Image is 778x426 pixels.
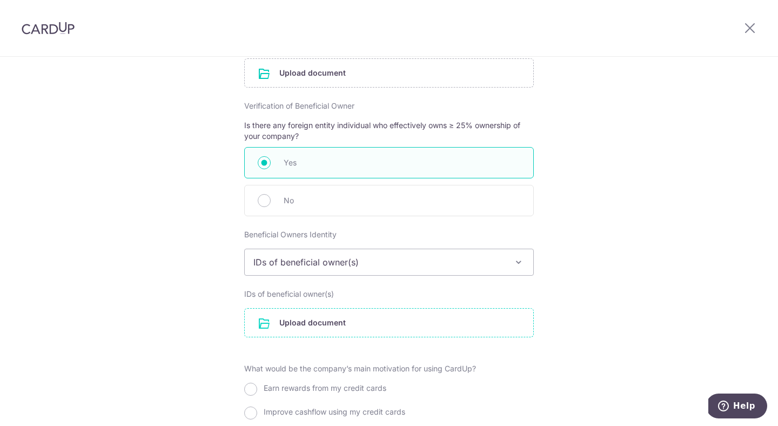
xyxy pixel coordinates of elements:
[22,22,75,35] img: CardUp
[244,289,334,299] label: IDs of beneficial owner(s)
[244,120,534,142] p: Is there any foreign entity individual who effectively owns ≥ 25% ownership of your company?
[244,101,354,111] label: Verification of Beneficial Owner
[245,249,533,275] span: IDs of beneficial owner(s)
[264,383,386,392] span: Earn rewards from my credit cards
[264,407,405,416] span: Improve cashflow using my credit cards
[244,58,534,88] div: Upload document
[708,394,767,421] iframe: Opens a widget where you can find more information
[244,363,476,374] label: What would be the company’s main motivation for using CardUp?
[284,156,520,169] span: Yes
[244,308,534,337] div: Upload document
[244,229,337,240] label: Beneficial Owners Identity
[244,249,534,276] span: IDs of beneficial owner(s)
[284,194,520,207] span: No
